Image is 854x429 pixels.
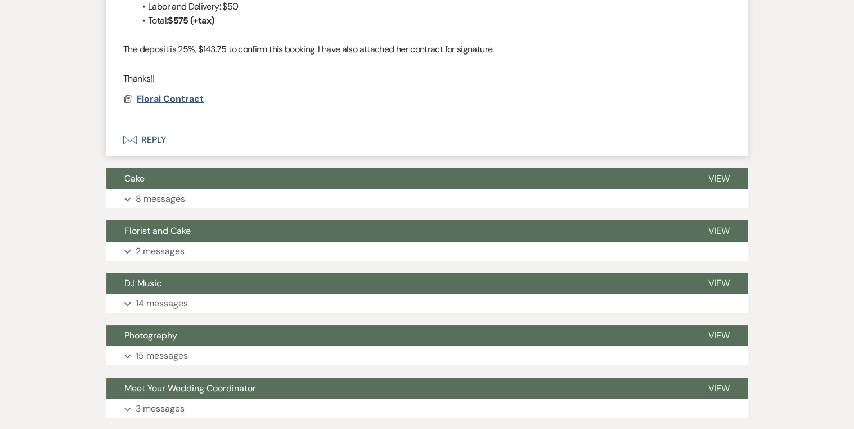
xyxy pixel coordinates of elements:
p: 15 messages [136,349,188,363]
p: 2 messages [136,244,185,259]
span: View [708,329,730,341]
p: 3 messages [136,401,185,416]
button: 2 messages [106,242,748,261]
button: Reply [106,124,748,156]
span: DJ Music [124,277,161,289]
button: 8 messages [106,189,748,209]
span: View [708,382,730,394]
button: Floral Contract [137,92,206,106]
button: DJ Music [106,273,690,294]
button: View [690,220,748,242]
li: Total: [134,13,731,28]
span: View [708,277,730,289]
span: Photography [124,329,177,341]
span: Floral Contract [137,93,204,105]
span: View [708,225,730,237]
button: 3 messages [106,399,748,418]
button: Photography [106,325,690,346]
span: Cake [124,173,145,184]
p: The deposit is 25%, $143.75 to confirm this booking. I have also attached her contract for signat... [123,42,731,57]
span: Florist and Cake [124,225,191,237]
p: 14 messages [136,296,188,311]
strong: $575 (+tax) [168,15,214,26]
button: View [690,273,748,294]
p: Thanks!! [123,71,731,86]
button: 15 messages [106,346,748,365]
button: 14 messages [106,294,748,313]
span: View [708,173,730,184]
button: View [690,168,748,189]
button: Florist and Cake [106,220,690,242]
p: 8 messages [136,192,185,206]
button: View [690,325,748,346]
button: View [690,378,748,399]
button: Cake [106,168,690,189]
button: Meet Your Wedding Coordinator [106,378,690,399]
span: Meet Your Wedding Coordinator [124,382,256,394]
